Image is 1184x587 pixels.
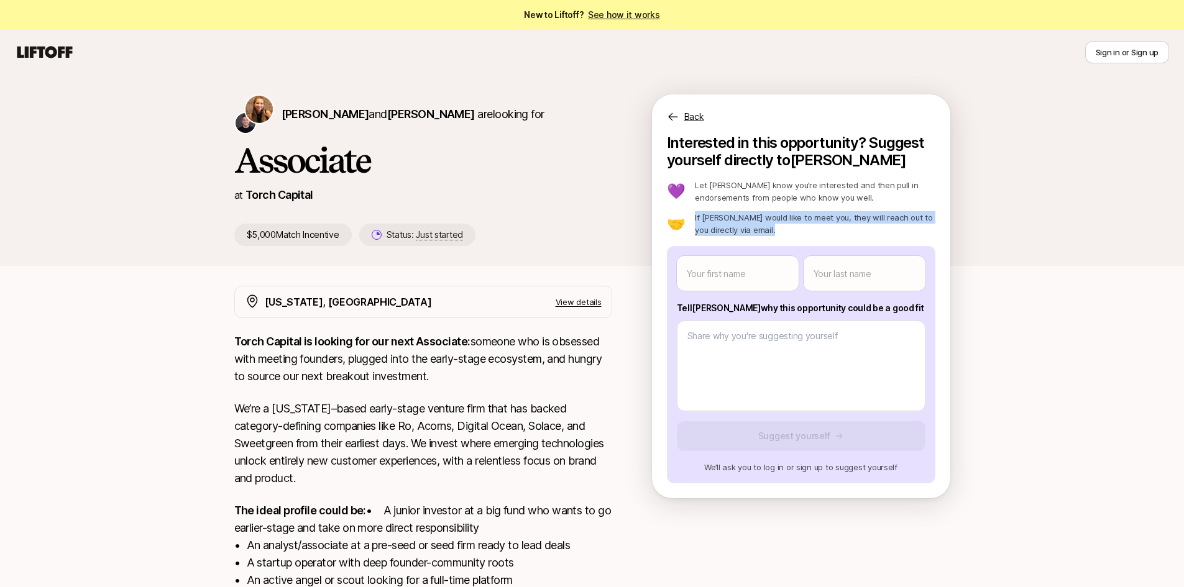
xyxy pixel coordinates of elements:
[246,96,273,123] img: Katie Reiner
[524,7,659,22] span: New to Liftoff?
[588,9,660,20] a: See how it works
[282,106,544,123] p: are looking for
[387,227,463,242] p: Status:
[265,294,432,310] p: [US_STATE], [GEOGRAPHIC_DATA]
[667,216,686,231] p: 🤝
[667,134,935,169] p: Interested in this opportunity? Suggest yourself directly to [PERSON_NAME]
[684,109,704,124] p: Back
[677,301,925,316] p: Tell [PERSON_NAME] why this opportunity could be a good fit
[695,211,935,236] p: If [PERSON_NAME] would like to meet you, they will reach out to you directly via email.
[234,187,243,203] p: at
[282,107,369,121] span: [PERSON_NAME]
[234,504,366,517] strong: The ideal profile could be:
[234,400,612,487] p: We’re a [US_STATE]–based early-stage venture firm that has backed category-defining companies lik...
[387,107,475,121] span: [PERSON_NAME]
[246,188,313,201] a: Torch Capital
[1085,41,1169,63] button: Sign in or Sign up
[234,335,470,348] strong: Torch Capital is looking for our next Associate:
[556,296,602,308] p: View details
[416,229,463,240] span: Just started
[677,461,925,473] p: We’ll ask you to log in or sign up to suggest yourself
[369,107,474,121] span: and
[234,224,352,246] p: $5,000 Match Incentive
[234,333,612,385] p: someone who is obsessed with meeting founders, plugged into the early-stage ecosystem, and hungry...
[236,113,255,133] img: Christopher Harper
[695,179,935,204] p: Let [PERSON_NAME] know you’re interested and then pull in endorsements from people who know you w...
[234,142,612,179] h1: Associate
[667,184,686,199] p: 💜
